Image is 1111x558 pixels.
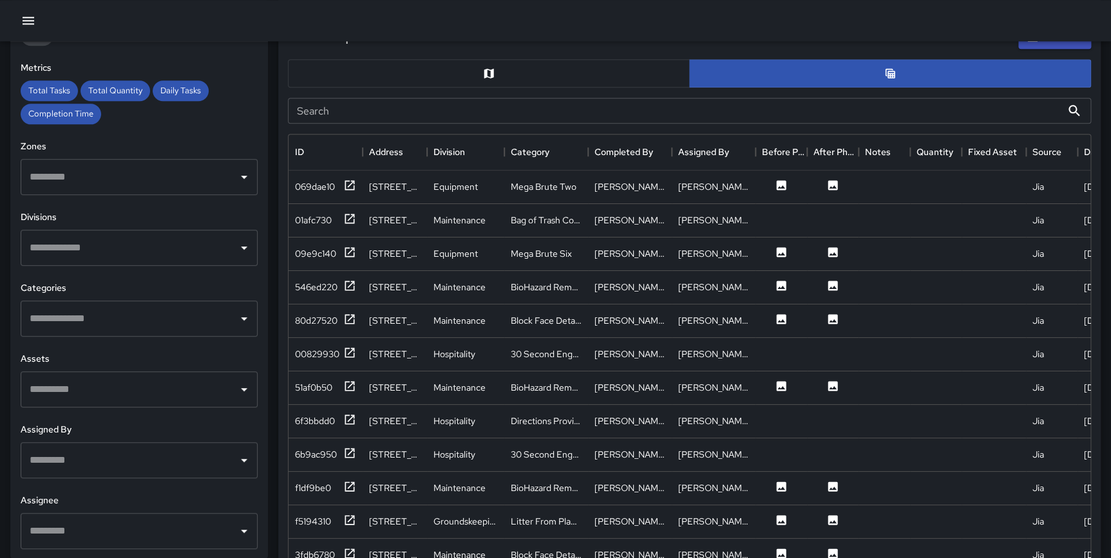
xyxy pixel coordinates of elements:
div: Jia [1032,214,1044,227]
div: Mike 11 [594,247,665,260]
div: Bag of Trash Collected [511,214,582,227]
div: Maintenance [433,481,486,494]
h6: Categories [21,281,258,295]
div: Division [427,134,504,170]
div: 1510 Franklin Street [369,281,421,293]
div: 069dae10 [295,180,335,193]
div: Notes [865,134,891,170]
div: Equipment [433,180,478,193]
div: ID [295,134,304,170]
div: Mike 16 [594,281,665,293]
button: 00829930 [295,346,356,362]
div: Completion Time [21,104,101,124]
div: Jia [1032,515,1044,528]
div: BioHazard Removed [511,381,582,394]
div: 6b9ac950 [295,448,337,461]
div: Jia [1032,381,1044,394]
div: Division [433,134,465,170]
div: Mike 11 [594,481,665,494]
div: 1710 Webster Street [369,414,421,427]
div: Mike 11 [678,381,749,394]
div: Equipment [433,247,478,260]
div: 00829930 [295,348,339,360]
h6: Divisions [21,210,258,225]
button: Open [235,168,253,186]
div: Notes [859,134,910,170]
button: 51af0b50 [295,380,356,396]
div: Mike 12 [678,448,749,461]
div: 30 Second Engagement Conducted [511,448,582,461]
button: f5194310 [295,514,356,530]
div: Before Photo [762,134,807,170]
div: Directions Provided [511,414,582,427]
div: BioHazard Removed [511,281,582,293]
div: Mike 11 [678,481,749,494]
div: Mike 12 [594,414,665,427]
div: Groundskeeping [433,515,498,528]
span: Total Quantity [81,85,150,96]
h6: Assignee [21,494,258,508]
div: Fixed Asset [962,134,1026,170]
button: f1df9be0 [295,480,356,496]
div: 546ed220 [295,281,337,293]
div: Maintenance [433,281,486,293]
div: 30 Second Engagement Conducted [511,348,582,360]
div: Assigned By [678,134,729,170]
div: Daily Tasks [153,80,209,101]
div: Hospitality [433,348,475,360]
div: Jia [1032,448,1044,461]
button: 6b9ac950 [295,447,356,463]
div: Fixed Asset [968,134,1017,170]
div: Mike 16 [594,314,665,327]
div: Maintenance [433,381,486,394]
span: Completion Time [21,108,101,119]
div: 376 19th Street [369,214,421,227]
div: Category [504,134,588,170]
div: Mike 11 [594,348,665,360]
div: Mike 16 [594,515,665,528]
div: Jia [1032,414,1044,427]
div: Completed By [594,134,653,170]
div: Litter From Planter Removed [511,515,582,528]
div: Maintenance [433,214,486,227]
div: Mike 16 [678,515,749,528]
div: Before Photo [755,134,807,170]
div: Jia [1032,314,1044,327]
div: Maintenance [433,314,486,327]
div: 408 13th Street [369,515,421,528]
span: Daily Tasks [153,85,209,96]
div: Completed By [588,134,672,170]
button: Open [235,239,253,257]
div: Jia [1032,247,1044,260]
svg: Map [482,67,495,80]
div: Mike 12 [594,448,665,461]
div: f1df9be0 [295,481,331,494]
button: Open [235,310,253,328]
div: BioHazard Removed [511,481,582,494]
h6: Assigned By [21,423,258,437]
div: ID [289,134,363,170]
div: Block Face Detailed [511,314,582,327]
h6: Zones [21,140,258,154]
div: Mega Brute Six [511,247,572,260]
div: 2315 Valdez Street [369,481,421,494]
button: 80d27520 [295,313,356,329]
div: 1710 Webster Street [369,448,421,461]
div: 376 19th Street [369,247,421,260]
div: 60 Grand Avenue [369,348,421,360]
button: 01afc730 [295,212,356,228]
button: Table [689,59,1091,88]
button: 069dae10 [295,179,356,195]
h6: Assets [21,352,258,366]
div: 80d27520 [295,314,337,327]
div: Mike 11 [678,247,749,260]
div: Mike 16 [594,214,665,227]
div: Jia [1032,481,1044,494]
h6: Metrics [21,61,258,75]
div: Mike 16 [678,281,749,293]
svg: Table [884,67,897,80]
div: Source [1026,134,1078,170]
div: Mike 16 [678,214,749,227]
div: Quantity [916,134,953,170]
div: Address [363,134,427,170]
